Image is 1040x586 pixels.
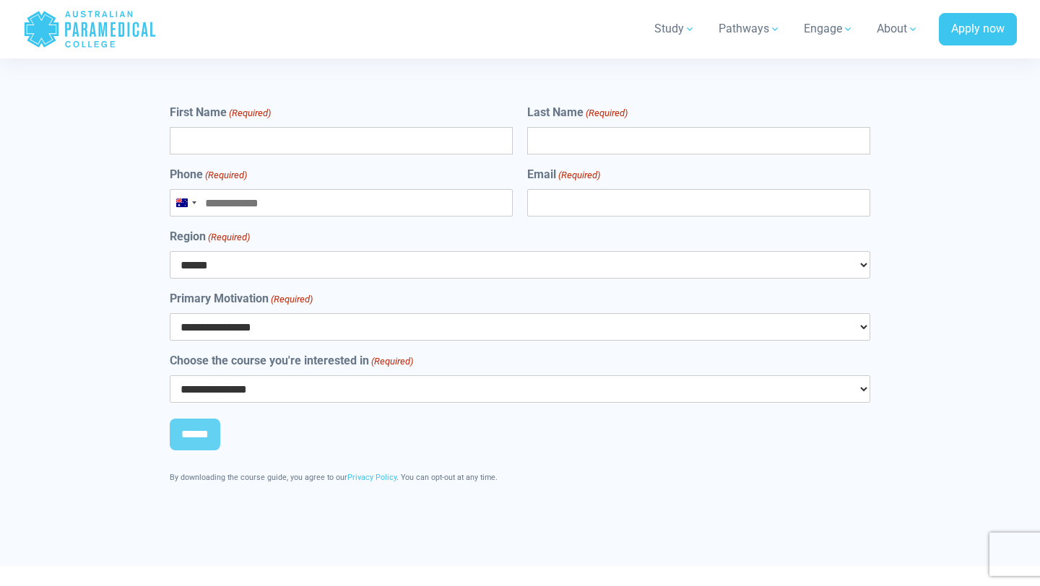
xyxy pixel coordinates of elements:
[795,9,862,49] a: Engage
[204,168,248,183] span: (Required)
[170,228,250,245] label: Region
[527,104,628,121] label: Last Name
[584,106,628,121] span: (Required)
[710,9,789,49] a: Pathways
[939,13,1017,46] a: Apply now
[557,168,600,183] span: (Required)
[228,106,272,121] span: (Required)
[868,9,927,49] a: About
[170,352,413,369] label: Choose the course you're interested in
[170,166,247,183] label: Phone
[23,6,157,53] a: Australian Paramedical College
[646,9,704,49] a: Study
[370,354,414,369] span: (Required)
[170,104,271,121] label: First Name
[170,190,201,216] button: Selected country
[527,166,600,183] label: Email
[347,473,396,482] a: Privacy Policy
[270,292,313,307] span: (Required)
[170,290,313,307] label: Primary Motivation
[170,473,498,482] span: By downloading the course guide, you agree to our . You can opt-out at any time.
[207,230,251,245] span: (Required)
